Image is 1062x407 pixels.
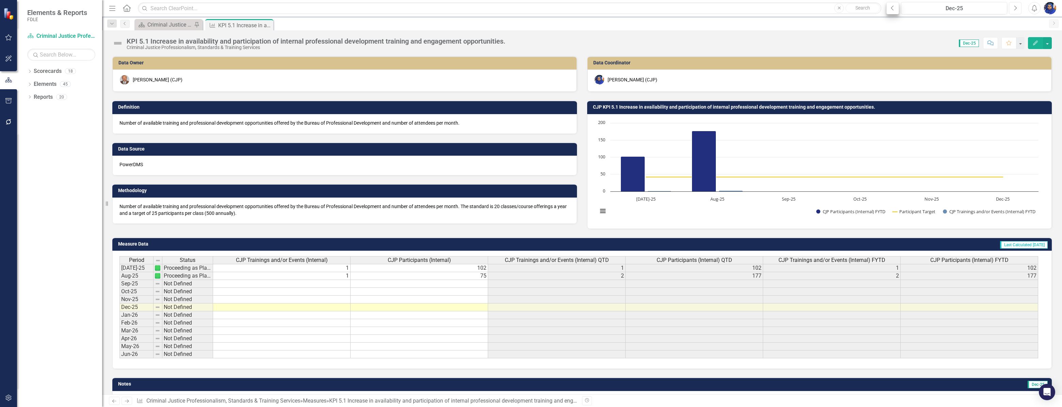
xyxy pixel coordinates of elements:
[1000,241,1048,249] span: Last Calculated [DATE]
[119,272,154,280] td: Aug-25
[34,93,53,101] a: Reports
[816,208,885,214] button: Show CJP Participants (Internal) FYTD
[996,196,1010,202] text: Dec-25
[34,67,62,75] a: Scorecards
[155,312,160,318] img: 8DAGhfEEPCf229AAAAAElFTkSuQmCC
[621,123,1003,192] g: CJP Participants (Internal) FYTD, series 1 of 3. Bar series with 6 bars.
[213,272,351,280] td: 1
[603,188,605,194] text: 0
[155,344,160,349] img: 8DAGhfEEPCf229AAAAAElFTkSuQmCC
[118,241,477,247] h3: Measure Data
[155,297,160,302] img: 8DAGhfEEPCf229AAAAAElFTkSuQmCC
[162,311,213,319] td: Not Defined
[162,335,213,343] td: Not Defined
[505,257,609,263] span: CJP Trainings and/or Events (Internal) QTD
[626,272,763,280] td: 177
[657,257,732,263] span: CJP Participants (Internal) QTD
[645,176,1004,178] g: Participant Target, series 2 of 3. Line with 6 data points.
[930,257,1009,263] span: CJP Participants (Internal) FYTD
[901,264,1038,272] td: 102
[692,131,716,191] path: Aug-25, 177. CJP Participants (Internal) FYTD.
[27,32,95,40] a: Criminal Justice Professionalism, Standards & Training Services
[118,60,573,65] h3: Data Owner
[488,272,626,280] td: 2
[351,264,488,272] td: 102
[903,4,1005,13] div: Dec-25
[855,5,870,11] span: Search
[763,272,901,280] td: 2
[1028,381,1048,388] span: Dec-25
[598,206,608,216] button: View chart menu, Chart
[162,272,213,280] td: Proceeding as Planned
[147,20,192,29] div: Criminal Justice Professionalism, Standards & Training Services Landing Page
[119,161,570,168] p: PowerDMS
[593,105,1048,110] h3: CJP KPI 5.1 Increase in availability and participation of internal professional development train...
[27,9,87,17] span: Elements & Reports
[155,320,160,326] img: 8DAGhfEEPCf229AAAAAElFTkSuQmCC
[593,60,1048,65] h3: Data Coordinator
[162,327,213,335] td: Not Defined
[329,397,629,404] div: KPI 5.1 Increase in availability and participation of internal professional development training ...
[119,280,154,288] td: Sep-25
[388,257,451,263] span: CJP Participants (Internal)
[129,257,144,263] span: Period
[119,350,154,358] td: Jun-26
[598,119,605,125] text: 200
[719,190,743,191] path: Aug-25, 2. CJP Trainings and/or Events (Internal) FYTD.
[155,265,160,271] img: AUsQyScrxTE5AAAAAElFTkSuQmCC
[598,154,605,160] text: 100
[162,280,213,288] td: Not Defined
[351,272,488,280] td: 75
[710,196,724,202] text: Aug-25
[118,188,574,193] h3: Methodology
[303,397,326,404] a: Measures
[594,120,1045,222] div: Chart. Highcharts interactive chart.
[600,171,605,177] text: 50
[120,75,129,84] img: Chris Johnson
[162,303,213,311] td: Not Defined
[598,137,605,143] text: 150
[162,296,213,303] td: Not Defined
[621,156,645,191] path: Jul-25, 102. CJP Participants (Internal) FYTD.
[127,37,505,45] div: KPI 5.1 Increase in availability and participation of internal professional development training ...
[180,257,195,263] span: Status
[236,257,328,263] span: CJP Trainings and/or Events (Internal)
[119,319,154,327] td: Feb-26
[3,7,16,20] img: ClearPoint Strategy
[162,350,213,358] td: Not Defined
[146,397,300,404] a: Criminal Justice Professionalism, Standards & Training Services
[27,17,87,22] small: FDLE
[218,21,272,30] div: KPI 5.1 Increase in availability and participation of internal professional development training ...
[155,304,160,310] img: 8DAGhfEEPCf229AAAAAElFTkSuQmCC
[636,196,656,202] text: [DATE]-25
[112,38,123,49] img: Not Defined
[119,311,154,319] td: Jan-26
[118,146,574,152] h3: Data Source
[27,49,95,61] input: Search Below...
[34,80,57,88] a: Elements
[60,81,71,87] div: 45
[1044,2,1056,14] img: Somi Akter
[901,272,1038,280] td: 177
[119,343,154,350] td: May-26
[155,258,161,263] img: 8DAGhfEEPCf229AAAAAElFTkSuQmCC
[488,264,626,272] td: 1
[127,45,505,50] div: Criminal Justice Professionalism, Standards & Training Services
[778,257,885,263] span: CJP Trainings and/or Events (Internal) FYTD
[119,288,154,296] td: Oct-25
[119,335,154,343] td: Apr-26
[943,208,1036,214] button: Show CJP Trainings and/or Events (Internal) FYTD
[846,3,880,13] button: Search
[136,20,192,29] a: Criminal Justice Professionalism, Standards & Training Services Landing Page
[763,264,901,272] td: 1
[1039,384,1055,400] div: Open Intercom Messenger
[608,76,657,83] div: [PERSON_NAME] (CJP)
[959,40,979,47] span: Dec-25
[119,203,570,217] p: Number of available training and professional development opportunities offered by the Bureau of ...
[162,288,213,296] td: Not Defined
[138,2,881,14] input: Search ClearPoint...
[119,303,154,311] td: Dec-25
[136,397,577,405] div: » »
